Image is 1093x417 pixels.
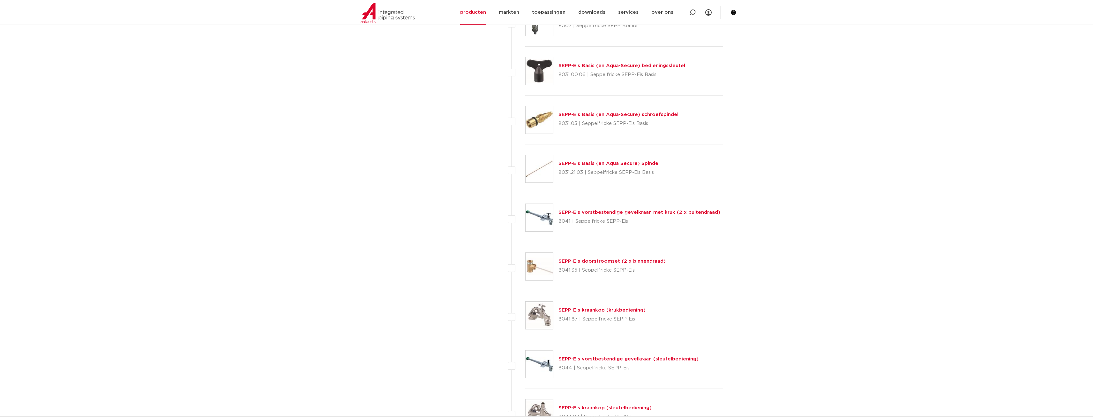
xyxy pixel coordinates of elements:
p: 8031.21.03 | Seppelfricke SEPP-Eis Basis [558,167,660,178]
img: Thumbnail for SEPP-Eis vorstbestendige gevelkraan met kruk (2 x buitendraad) [526,204,553,231]
a: SEPP-Eis doorstroomset (2 x binnendraad) [558,259,666,264]
img: Thumbnail for SEPP-Eis doorstroomset (2 x binnendraad) [526,253,553,280]
p: 8041.87 | Seppelfricke SEPP-Eis [558,314,646,324]
img: Thumbnail for SEPP-Eis vorstbestendige gevelkraan (sleutelbediening) [526,351,553,378]
img: Thumbnail for SEPP-Eis Basis (en Aqua-Secure) schroefspindel [526,106,553,134]
img: Thumbnail for SEPP-Eis Basis (en Aqua-Secure) bedieningssleutel [526,57,553,85]
a: SEPP-Eis Basis (en Aqua-Secure) schroefspindel [558,112,678,117]
a: SEPP-Eis Basis (en Aqua-Secure) bedieningssleutel [558,63,685,68]
p: 8041 | Seppelfricke SEPP-Eis [558,216,720,227]
p: 8031.03 | Seppelfricke SEPP-Eis Basis [558,119,678,129]
img: Thumbnail for SEPP-Eis kraankop (krukbediening) [526,302,553,329]
p: 8031.00.06 | Seppelfricke SEPP-Eis Basis [558,70,685,80]
p: 8044 | Seppelfricke SEPP-Eis [558,363,699,373]
a: SEPP-Eis vorstbestendige gevelkraan met kruk (2 x buitendraad) [558,210,720,215]
p: 8041.35 | Seppelfricke SEPP-Eis [558,265,666,275]
p: 8007 | Seppelfricke SEPP Kombi [558,21,716,31]
a: SEPP-Eis kraankop (sleutelbediening) [558,405,652,410]
a: SEPP-Eis kraankop (krukbediening) [558,308,646,313]
a: SEPP-Eis vorstbestendige gevelkraan (sleutelbediening) [558,357,699,361]
a: SEPP-Eis Basis (en Aqua Secure) Spindel [558,161,660,166]
img: Thumbnail for SEPP-Eis Basis (en Aqua Secure) Spindel [526,155,553,182]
